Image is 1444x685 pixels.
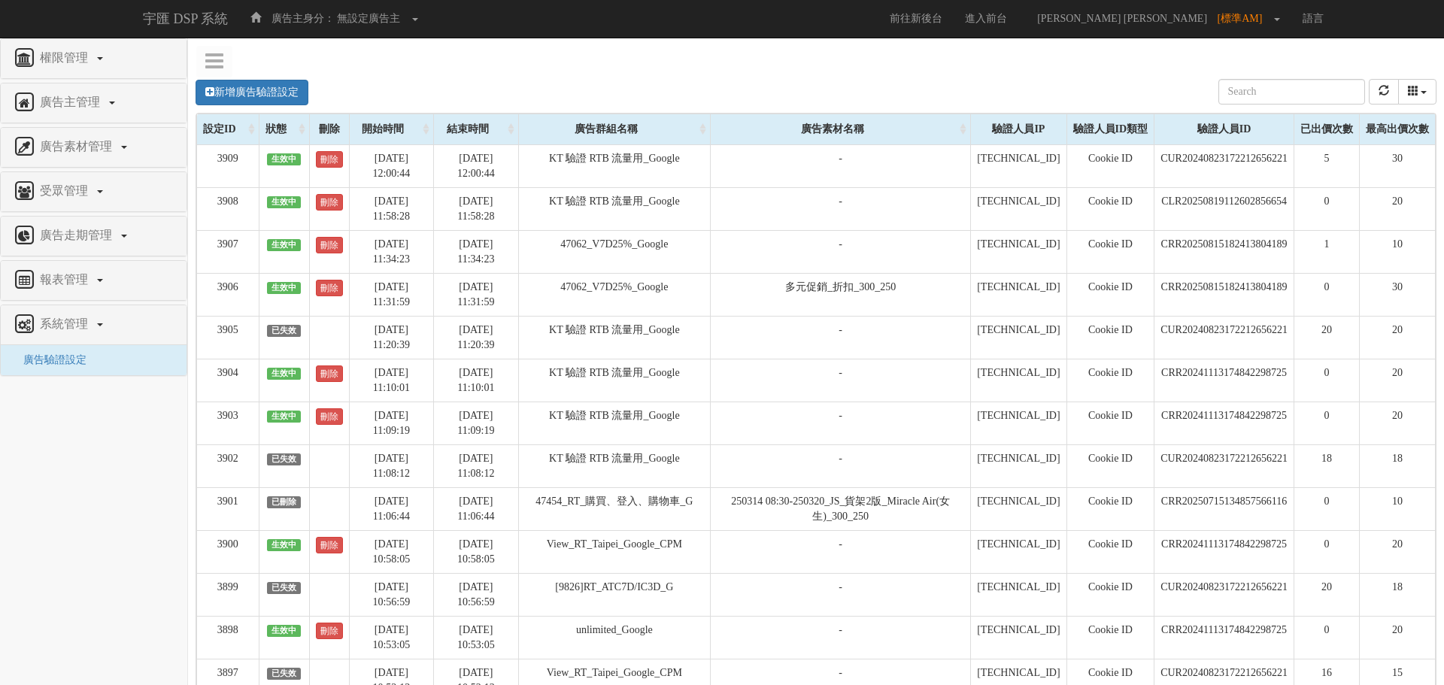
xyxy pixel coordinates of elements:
[434,573,519,616] td: [DATE] 10:56:59
[267,539,302,551] span: 生效中
[1294,187,1359,230] td: 0
[267,153,302,165] span: 生效中
[1359,316,1435,359] td: 20
[518,144,711,187] td: KT 驗證 RTB 流量用_Google
[1359,487,1435,530] td: 10
[36,95,108,108] span: 廣告主管理
[196,80,308,105] a: 新增廣告驗證設定
[1294,316,1359,359] td: 20
[1359,230,1435,273] td: 10
[349,230,434,273] td: [DATE] 11:34:23
[1294,273,1359,316] td: 0
[1294,144,1359,187] td: 5
[1154,487,1294,530] td: CRR20250715134857566116
[971,316,1066,359] td: [TECHNICAL_ID]
[711,273,971,316] td: 多元促銷_折扣_300_250
[267,625,302,637] span: 生效中
[1154,402,1294,444] td: CRR20241113174842298725
[711,573,971,616] td: -
[518,316,711,359] td: KT 驗證 RTB 流量用_Google
[1154,444,1294,487] td: CUR20240823172212656221
[1294,114,1359,144] div: 已出價次數
[267,453,302,465] span: 已失效
[971,187,1066,230] td: [TECHNICAL_ID]
[267,668,302,680] span: 已失效
[434,230,519,273] td: [DATE] 11:34:23
[267,582,302,594] span: 已失效
[518,230,711,273] td: 47062_V7D25%_Google
[1154,316,1294,359] td: CUR20240823172212656221
[434,530,519,573] td: [DATE] 10:58:05
[1066,187,1154,230] td: Cookie ID
[267,325,302,337] span: 已失效
[711,487,971,530] td: 250314 08:30-250320_JS_貨架2版_Miracle Air(女生)_300_250
[349,316,434,359] td: [DATE] 11:20:39
[971,230,1066,273] td: [TECHNICAL_ID]
[1294,444,1359,487] td: 18
[434,316,519,359] td: [DATE] 11:20:39
[1154,616,1294,659] td: CRR20241113174842298725
[518,444,711,487] td: KT 驗證 RTB 流量用_Google
[267,282,302,294] span: 生效中
[1369,79,1399,105] button: refresh
[518,487,711,530] td: 47454_RT_購買、登入、購物車_G
[12,268,175,292] a: 報表管理
[434,273,519,316] td: [DATE] 11:31:59
[36,140,120,153] span: 廣告素材管理
[711,187,971,230] td: -
[316,280,343,296] a: 刪除
[349,530,434,573] td: [DATE] 10:58:05
[197,402,259,444] td: 3903
[197,616,259,659] td: 3898
[349,144,434,187] td: [DATE] 12:00:44
[349,573,434,616] td: [DATE] 10:56:59
[518,359,711,402] td: KT 驗證 RTB 流量用_Google
[316,537,343,553] a: 刪除
[711,530,971,573] td: -
[971,573,1066,616] td: [TECHNICAL_ID]
[350,114,434,144] div: 開始時間
[519,114,711,144] div: 廣告群組名稱
[434,359,519,402] td: [DATE] 11:10:01
[36,229,120,241] span: 廣告走期管理
[711,114,970,144] div: 廣告素材名稱
[971,144,1066,187] td: [TECHNICAL_ID]
[518,573,711,616] td: [9826]RT_ATC7D/IC3D_G
[12,91,175,115] a: 廣告主管理
[518,402,711,444] td: KT 驗證 RTB 流量用_Google
[259,114,309,144] div: 狀態
[1294,402,1359,444] td: 0
[1294,573,1359,616] td: 20
[518,530,711,573] td: View_RT_Taipei_Google_CPM
[711,316,971,359] td: -
[1359,573,1435,616] td: 18
[267,368,302,380] span: 生效中
[12,135,175,159] a: 廣告素材管理
[349,444,434,487] td: [DATE] 11:08:12
[349,273,434,316] td: [DATE] 11:31:59
[197,487,259,530] td: 3901
[1359,273,1435,316] td: 30
[272,13,335,24] span: 廣告主身分：
[12,47,175,71] a: 權限管理
[1066,530,1154,573] td: Cookie ID
[316,408,343,425] a: 刪除
[310,114,349,144] div: 刪除
[316,194,343,211] a: 刪除
[36,273,96,286] span: 報表管理
[1030,13,1215,24] span: [PERSON_NAME] [PERSON_NAME]
[1359,402,1435,444] td: 20
[349,616,434,659] td: [DATE] 10:53:05
[434,444,519,487] td: [DATE] 11:08:12
[711,144,971,187] td: -
[36,51,96,64] span: 權限管理
[434,487,519,530] td: [DATE] 11:06:44
[197,530,259,573] td: 3900
[197,187,259,230] td: 3908
[12,354,86,365] span: 廣告驗證設定
[1154,187,1294,230] td: CLR20250819112602856654
[434,616,519,659] td: [DATE] 10:53:05
[12,313,175,337] a: 系統管理
[337,13,400,24] span: 無設定廣告主
[1066,316,1154,359] td: Cookie ID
